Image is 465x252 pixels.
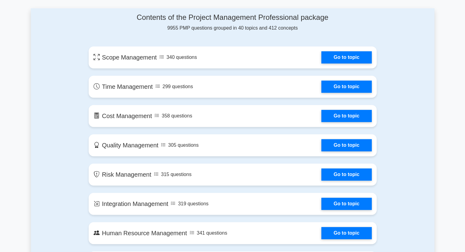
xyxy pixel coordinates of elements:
a: Go to topic [321,51,371,63]
h4: Contents of the Project Management Professional package [89,13,377,22]
a: Go to topic [321,81,371,93]
a: Go to topic [321,168,371,181]
div: 9955 PMP questions grouped in 40 topics and 412 concepts [89,13,377,32]
a: Go to topic [321,110,371,122]
a: Go to topic [321,139,371,151]
a: Go to topic [321,227,371,239]
a: Go to topic [321,198,371,210]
